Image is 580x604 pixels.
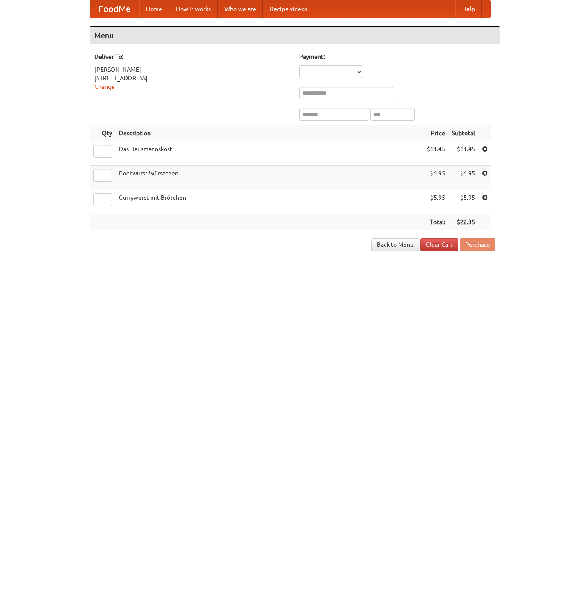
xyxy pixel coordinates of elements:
[449,214,478,230] th: $22.35
[449,166,478,190] td: $4.95
[420,238,458,251] a: Clear Cart
[299,53,495,61] h5: Payment:
[94,83,115,90] a: Change
[423,214,449,230] th: Total:
[169,0,218,18] a: How it works
[90,125,116,141] th: Qty
[455,0,482,18] a: Help
[90,0,139,18] a: FoodMe
[423,125,449,141] th: Price
[449,141,478,166] td: $11.45
[116,190,423,214] td: Currywurst mit Brötchen
[423,190,449,214] td: $5.95
[449,190,478,214] td: $5.95
[94,74,291,82] div: [STREET_ADDRESS]
[94,53,291,61] h5: Deliver To:
[460,238,495,251] button: Purchase
[423,141,449,166] td: $11.45
[90,27,500,44] h4: Menu
[116,125,423,141] th: Description
[263,0,314,18] a: Recipe videos
[94,65,291,74] div: [PERSON_NAME]
[449,125,478,141] th: Subtotal
[218,0,263,18] a: Who we are
[371,238,419,251] a: Back to Menu
[139,0,169,18] a: Home
[116,141,423,166] td: Das Hausmannskost
[116,166,423,190] td: Bockwurst Würstchen
[423,166,449,190] td: $4.95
